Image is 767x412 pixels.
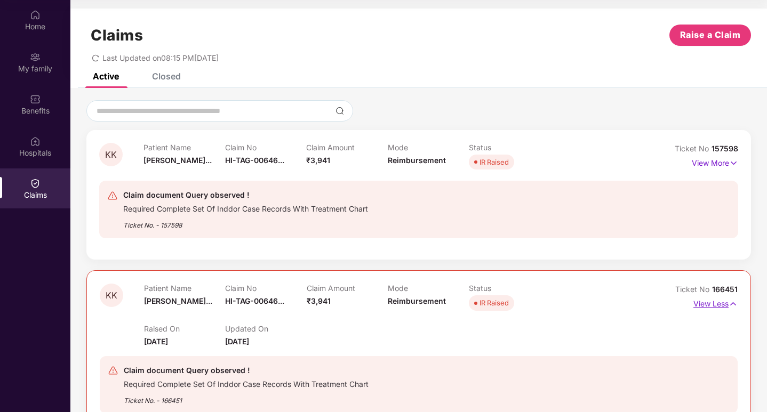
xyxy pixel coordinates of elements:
[144,296,212,305] span: [PERSON_NAME]...
[30,10,41,20] img: svg+xml;base64,PHN2ZyBpZD0iSG9tZSIgeG1sbnM9Imh0dHA6Ly93d3cudzMub3JnLzIwMDAvc3ZnIiB3aWR0aD0iMjAiIG...
[335,107,344,115] img: svg+xml;base64,PHN2ZyBpZD0iU2VhcmNoLTMyeDMyIiB4bWxucz0iaHR0cDovL3d3dy53My5vcmcvMjAwMC9zdmciIHdpZH...
[480,297,509,308] div: IR Raised
[144,337,168,346] span: [DATE]
[469,284,550,293] p: Status
[675,285,712,294] span: Ticket No
[102,53,219,62] span: Last Updated on 08:15 PM[DATE]
[30,136,41,147] img: svg+xml;base64,PHN2ZyBpZD0iSG9zcGl0YWxzIiB4bWxucz0iaHR0cDovL3d3dy53My5vcmcvMjAwMC9zdmciIHdpZHRoPS...
[108,365,118,376] img: svg+xml;base64,PHN2ZyB4bWxucz0iaHR0cDovL3d3dy53My5vcmcvMjAwMC9zdmciIHdpZHRoPSIyNCIgaGVpZ2h0PSIyNC...
[306,156,330,165] span: ₹3,941
[692,155,738,169] p: View More
[123,214,368,230] div: Ticket No. - 157598
[669,25,751,46] button: Raise a Claim
[712,285,738,294] span: 166451
[92,53,99,62] span: redo
[712,144,738,153] span: 157598
[675,144,712,153] span: Ticket No
[123,201,368,214] div: Required Complete Set Of Inddor Case Records With Treatment Chart
[388,156,446,165] span: Reimbursement
[105,150,117,159] span: KK
[152,71,181,82] div: Closed
[123,189,368,201] div: Claim document Query observed !
[30,178,41,189] img: svg+xml;base64,PHN2ZyBpZD0iQ2xhaW0iIHhtbG5zPSJodHRwOi8vd3d3LnczLm9yZy8yMDAwL3N2ZyIgd2lkdGg9IjIwIi...
[225,337,249,346] span: [DATE]
[30,52,41,62] img: svg+xml;base64,PHN2ZyB3aWR0aD0iMjAiIGhlaWdodD0iMjAiIHZpZXdCb3g9IjAgMCAyMCAyMCIgZmlsbD0ibm9uZSIgeG...
[729,298,738,310] img: svg+xml;base64,PHN2ZyB4bWxucz0iaHR0cDovL3d3dy53My5vcmcvMjAwMC9zdmciIHdpZHRoPSIxNyIgaGVpZ2h0PSIxNy...
[225,143,307,152] p: Claim No
[93,71,119,82] div: Active
[680,28,741,42] span: Raise a Claim
[144,284,225,293] p: Patient Name
[107,190,118,201] img: svg+xml;base64,PHN2ZyB4bWxucz0iaHR0cDovL3d3dy53My5vcmcvMjAwMC9zdmciIHdpZHRoPSIyNCIgaGVpZ2h0PSIyNC...
[225,284,306,293] p: Claim No
[388,296,446,305] span: Reimbursement
[143,143,225,152] p: Patient Name
[306,143,388,152] p: Claim Amount
[124,389,369,406] div: Ticket No. - 166451
[106,291,117,300] span: KK
[225,296,284,305] span: HI-TAG-00646...
[144,324,225,333] p: Raised On
[307,296,331,305] span: ₹3,941
[388,284,469,293] p: Mode
[124,364,369,377] div: Claim document Query observed !
[469,143,550,152] p: Status
[307,284,388,293] p: Claim Amount
[693,295,738,310] p: View Less
[30,94,41,104] img: svg+xml;base64,PHN2ZyBpZD0iQmVuZWZpdHMiIHhtbG5zPSJodHRwOi8vd3d3LnczLm9yZy8yMDAwL3N2ZyIgd2lkdGg9Ij...
[729,157,738,169] img: svg+xml;base64,PHN2ZyB4bWxucz0iaHR0cDovL3d3dy53My5vcmcvMjAwMC9zdmciIHdpZHRoPSIxNyIgaGVpZ2h0PSIxNy...
[124,377,369,389] div: Required Complete Set Of Inddor Case Records With Treatment Chart
[388,143,469,152] p: Mode
[91,26,143,44] h1: Claims
[225,324,306,333] p: Updated On
[143,156,212,165] span: [PERSON_NAME]...
[225,156,284,165] span: HI-TAG-00646...
[480,157,509,167] div: IR Raised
